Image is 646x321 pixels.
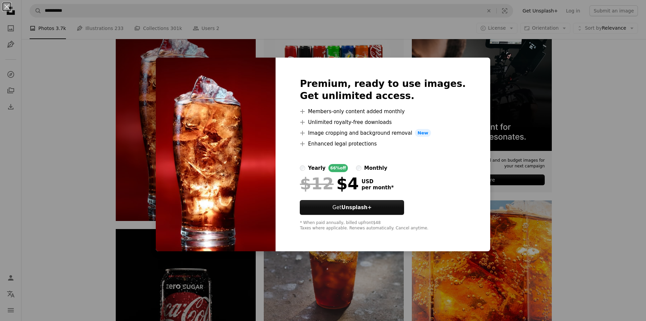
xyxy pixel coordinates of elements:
[364,164,387,172] div: monthly
[361,185,394,191] span: per month *
[308,164,325,172] div: yearly
[300,107,466,116] li: Members-only content added monthly
[300,175,333,192] span: $12
[361,179,394,185] span: USD
[300,200,404,215] button: GetUnsplash+
[300,78,466,102] h2: Premium, ready to use images. Get unlimited access.
[300,175,359,192] div: $4
[300,220,466,231] div: * When paid annually, billed upfront $48 Taxes where applicable. Renews automatically. Cancel any...
[342,204,372,211] strong: Unsplash+
[300,140,466,148] li: Enhanced legal protections
[156,58,276,252] img: premium_photo-1725075086631-b21a5642918b
[356,165,361,171] input: monthly
[300,165,305,171] input: yearly66%off
[328,164,348,172] div: 66% off
[300,129,466,137] li: Image cropping and background removal
[415,129,431,137] span: New
[300,118,466,126] li: Unlimited royalty-free downloads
